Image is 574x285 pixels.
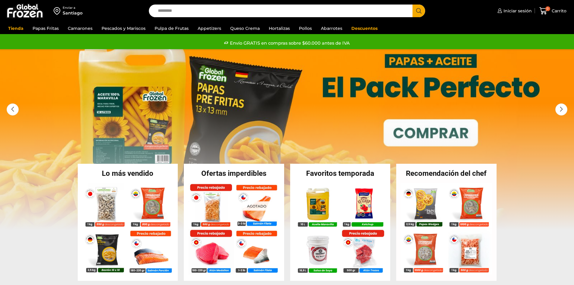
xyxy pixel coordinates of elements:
a: Descuentos [348,23,381,34]
a: Appetizers [195,23,224,34]
span: Iniciar sesión [502,8,532,14]
a: Abarrotes [318,23,345,34]
a: Pescados y Mariscos [99,23,149,34]
h2: Recomendación del chef [396,170,497,177]
a: Papas Fritas [30,23,62,34]
h2: Ofertas imperdibles [184,170,284,177]
div: Santiago [63,10,83,16]
div: Enviar a [63,6,83,10]
div: Previous slide [7,103,19,116]
img: address-field-icon.svg [54,6,63,16]
a: Iniciar sesión [496,5,532,17]
span: 0 [545,6,550,11]
a: Pulpa de Frutas [152,23,192,34]
h2: Favoritos temporada [290,170,391,177]
a: Pollos [296,23,315,34]
a: Queso Crema [227,23,263,34]
a: Camarones [65,23,96,34]
a: Hortalizas [266,23,293,34]
div: Next slide [555,103,567,116]
p: Agotado [243,201,271,211]
a: Tienda [5,23,27,34]
button: Search button [412,5,425,17]
span: Carrito [550,8,566,14]
a: 0 Carrito [538,4,568,18]
h2: Lo más vendido [78,170,178,177]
